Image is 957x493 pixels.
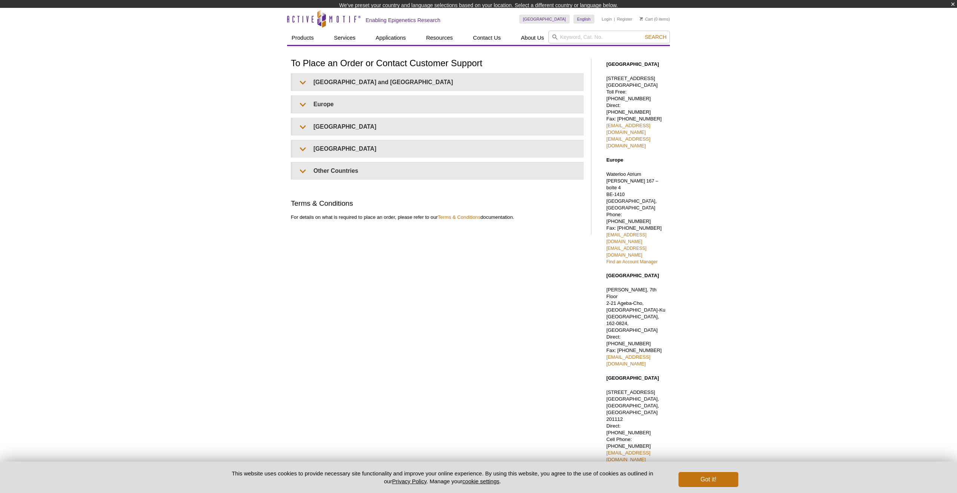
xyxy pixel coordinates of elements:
[614,15,615,24] li: |
[606,75,666,149] p: [STREET_ADDRESS] [GEOGRAPHIC_DATA] Toll Free: [PHONE_NUMBER] Direct: [PHONE_NUMBER] Fax: [PHONE_N...
[640,16,653,22] a: Cart
[462,478,499,484] button: cookie settings
[606,61,659,67] strong: [GEOGRAPHIC_DATA]
[606,273,659,278] strong: [GEOGRAPHIC_DATA]
[602,16,612,22] a: Login
[573,15,594,24] a: English
[606,259,658,264] a: Find an Account Manager
[292,74,583,91] summary: [GEOGRAPHIC_DATA] and [GEOGRAPHIC_DATA]
[606,171,666,265] p: Waterloo Atrium Phone: [PHONE_NUMBER] Fax: [PHONE_NUMBER]
[329,31,360,45] a: Services
[422,31,458,45] a: Resources
[606,157,623,163] strong: Europe
[606,246,646,258] a: [EMAIL_ADDRESS][DOMAIN_NAME]
[291,214,584,221] p: For details on what is required to place an order, please refer to our documentation.
[291,198,584,208] h2: Terms & Conditions
[292,140,583,157] summary: [GEOGRAPHIC_DATA]
[606,450,650,462] a: [EMAIL_ADDRESS][DOMAIN_NAME]
[292,96,583,113] summary: Europe
[438,214,480,220] a: Terms & Conditions
[606,287,666,367] p: [PERSON_NAME], 7th Floor 2-21 Ageba-Cho, [GEOGRAPHIC_DATA]-Ku [GEOGRAPHIC_DATA], 162-0824, [GEOGR...
[292,162,583,179] summary: Other Countries
[371,31,410,45] a: Applications
[606,389,666,463] p: [STREET_ADDRESS] [GEOGRAPHIC_DATA], [GEOGRAPHIC_DATA], [GEOGRAPHIC_DATA] 201112 Direct: [PHONE_NU...
[548,31,670,43] input: Keyword, Cat. No.
[519,15,570,24] a: [GEOGRAPHIC_DATA]
[606,136,650,148] a: [EMAIL_ADDRESS][DOMAIN_NAME]
[678,472,738,487] button: Got it!
[640,15,670,24] li: (0 items)
[292,118,583,135] summary: [GEOGRAPHIC_DATA]
[291,58,584,69] h1: To Place an Order or Contact Customer Support
[606,354,650,367] a: [EMAIL_ADDRESS][DOMAIN_NAME]
[606,375,659,381] strong: [GEOGRAPHIC_DATA]
[617,16,632,22] a: Register
[606,232,646,244] a: [EMAIL_ADDRESS][DOMAIN_NAME]
[517,31,549,45] a: About Us
[468,31,505,45] a: Contact Us
[392,478,427,484] a: Privacy Policy
[366,17,440,24] h2: Enabling Epigenetics Research
[287,31,318,45] a: Products
[645,34,667,40] span: Search
[640,17,643,21] img: Your Cart
[643,34,669,40] button: Search
[606,178,658,211] span: [PERSON_NAME] 167 – boîte 4 BE-1410 [GEOGRAPHIC_DATA], [GEOGRAPHIC_DATA]
[526,6,545,23] img: Change Here
[219,469,666,485] p: This website uses cookies to provide necessary site functionality and improve your online experie...
[606,123,650,135] a: [EMAIL_ADDRESS][DOMAIN_NAME]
